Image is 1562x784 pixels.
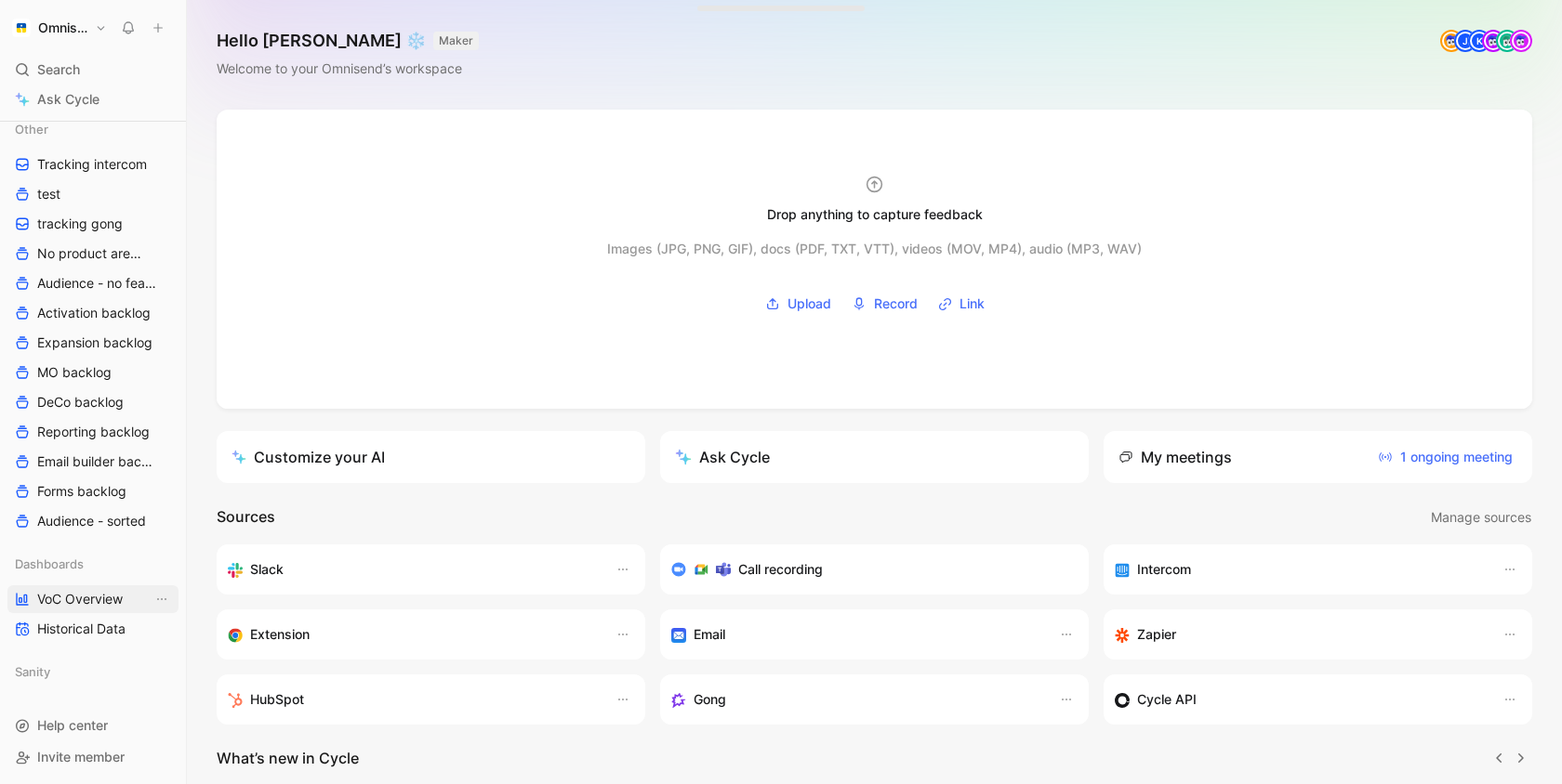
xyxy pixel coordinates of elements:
[15,662,50,681] span: Sanity
[37,620,126,638] span: Historical Data
[37,512,146,530] span: Audience - sorted
[7,299,179,327] a: Activation backlog
[1456,32,1475,50] div: J
[37,185,60,203] span: test
[874,293,918,315] span: Record
[37,244,146,263] span: No product area (Unknowns)
[250,558,284,581] h3: Slack
[37,333,152,352] span: Expansion backlog
[7,15,112,41] button: OmnisendOmnisend
[37,717,108,733] span: Help center
[738,558,823,581] h3: Call recording
[37,88,99,111] span: Ask Cycle
[1431,506,1531,529] span: Manage sources
[1115,688,1484,711] div: Sync customers & send feedback from custom sources. Get inspired by our favorite use case
[7,56,179,84] div: Search
[217,30,479,52] h1: Hello [PERSON_NAME] ❄️
[671,623,1040,646] div: Forward emails to your feedback inbox
[228,558,597,581] div: Sync your customers, send feedback and get updates in Slack
[7,240,179,268] a: No product area (Unknowns)
[38,20,87,36] h1: Omnisend
[1119,446,1232,468] div: My meetings
[7,180,179,208] a: test
[675,446,770,468] div: Ask Cycle
[7,85,179,113] a: Ask Cycle
[37,749,125,764] span: Invite member
[7,210,179,238] a: tracking gong
[1115,558,1484,581] div: Sync your customers, send feedback and get updates in Intercom
[37,304,151,322] span: Activation backlog
[37,59,80,81] span: Search
[12,19,31,37] img: Omnisend
[152,590,171,608] button: View actions
[7,712,179,739] div: Help center
[7,585,179,613] a: VoC OverviewView actions
[37,215,123,233] span: tracking gong
[1470,32,1489,50] div: K
[7,658,179,686] div: Sanity
[7,115,179,535] div: OtherTracking intercomtesttracking gongNo product area (Unknowns)Audience - no feature tagActivat...
[660,431,1089,483] button: Ask Cycle
[37,590,123,608] span: VoC Overview
[960,293,985,315] span: Link
[433,32,479,50] button: MAKER
[7,115,179,143] div: Other
[7,507,179,535] a: Audience - sorted
[217,747,359,769] h2: What’s new in Cycle
[217,58,479,80] div: Welcome to your Omnisend’s workspace
[1442,32,1461,50] img: avatar
[845,290,924,318] button: Record
[7,269,179,297] a: Audience - no feature tag
[1484,32,1502,50] img: avatar
[1137,688,1197,711] h3: Cycle API
[217,505,275,529] h2: Sources
[671,688,1040,711] div: Capture feedback from your incoming calls
[7,150,179,178] a: Tracking intercom
[607,238,1142,260] div: Images (JPG, PNG, GIF), docs (PDF, TXT, VTT), videos (MOV, MP4), audio (MP3, WAV)
[217,431,645,483] a: Customize your AI
[932,290,991,318] button: Link
[37,482,126,501] span: Forms backlog
[1378,446,1513,468] span: 1 ongoing meeting
[7,359,179,386] a: MO backlog
[759,290,838,318] button: Upload
[37,363,112,382] span: MO backlog
[15,120,48,138] span: Other
[7,388,179,416] a: DeCo backlog
[1137,558,1191,581] h3: Intercom
[37,155,147,174] span: Tracking intercom
[7,743,179,771] div: Invite member
[788,293,831,315] span: Upload
[1430,505,1532,529] button: Manage sources
[7,329,179,357] a: Expansion backlog
[1512,32,1530,50] img: avatar
[1115,623,1484,646] div: Capture feedback from thousands of sources with Zapier (survey results, recordings, sheets, etc).
[7,550,179,578] div: Dashboards
[7,477,179,505] a: Forms backlog
[37,274,157,293] span: Audience - no feature tag
[37,423,150,441] span: Reporting backlog
[694,623,725,646] h3: Email
[7,550,179,643] div: DashboardsVoC OverviewView actionsHistorical Data
[37,393,124,412] span: DeCo backlog
[7,448,179,476] a: Email builder backlog
[250,688,304,711] h3: HubSpot
[671,558,1063,581] div: Record & transcribe meetings from Zoom, Meet & Teams.
[7,418,179,446] a: Reporting backlog
[228,623,597,646] div: Capture feedback from anywhere on the web
[37,452,154,471] span: Email builder backlog
[232,446,385,468] div: Customize your AI
[767,203,983,226] div: Drop anything to capture feedback
[1137,623,1176,646] h3: Zapier
[15,555,84,573] span: Dashboards
[7,615,179,643] a: Historical Data
[250,623,310,646] h3: Extension
[1373,442,1517,472] button: 1 ongoing meeting
[7,658,179,691] div: Sanity
[694,688,726,711] h3: Gong
[1498,32,1516,50] img: avatar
